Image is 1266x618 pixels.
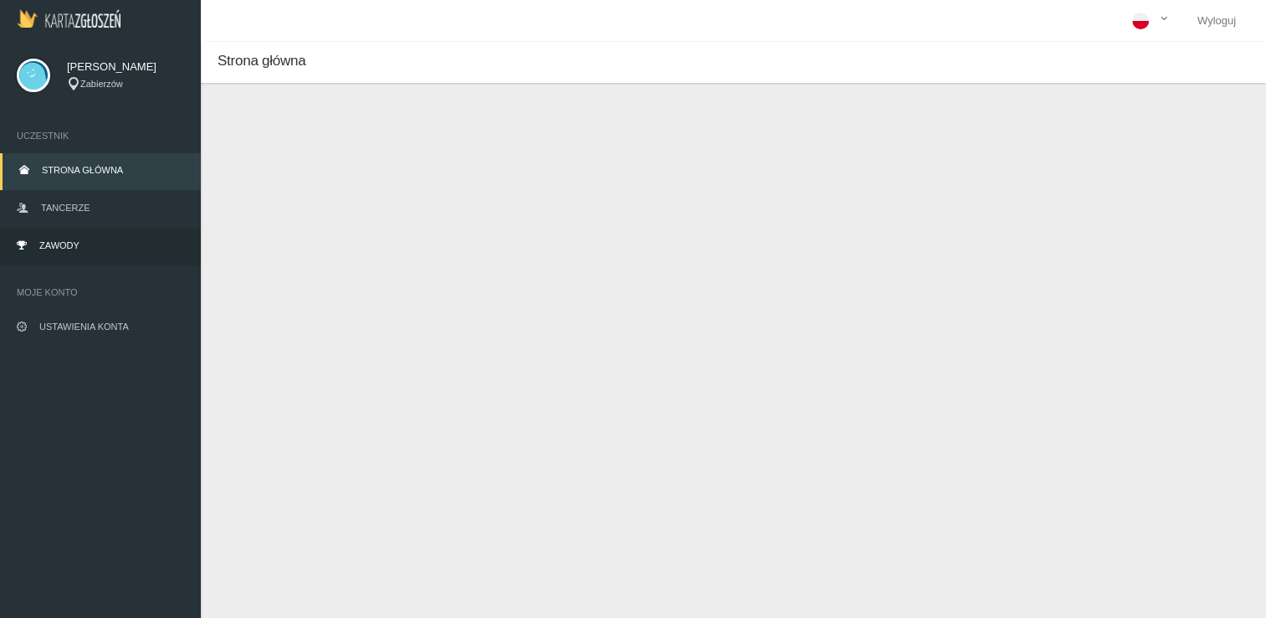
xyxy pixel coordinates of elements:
[17,59,50,92] img: svg
[39,322,129,332] span: Ustawienia konta
[17,127,184,144] span: Uczestnik
[67,77,184,91] div: Zabierzów
[17,9,120,28] img: Logo
[39,240,79,250] span: Zawody
[218,53,305,69] span: Strona główna
[42,165,123,175] span: Strona główna
[41,203,90,213] span: Tancerze
[17,284,184,301] span: Moje konto
[67,59,184,75] span: [PERSON_NAME]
